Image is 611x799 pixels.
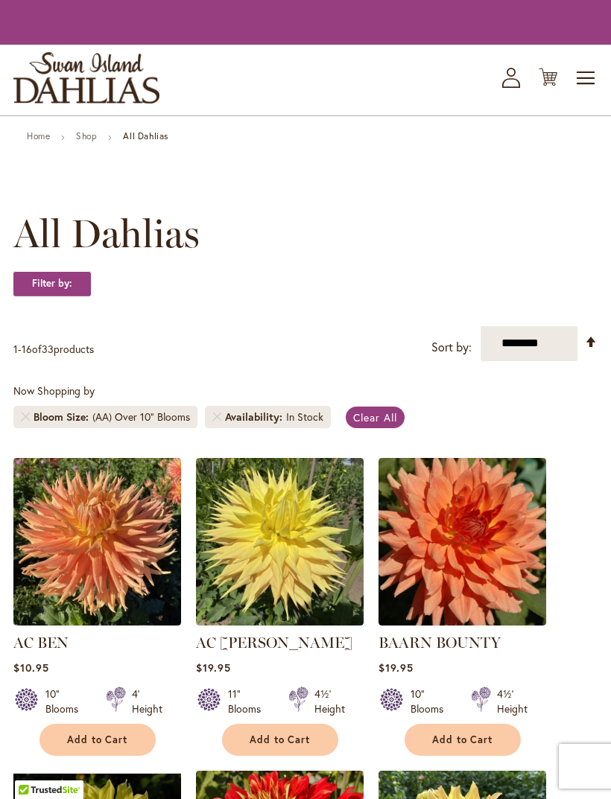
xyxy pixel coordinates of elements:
[21,413,30,421] a: Remove Bloom Size (AA) Over 10" Blooms
[228,687,270,716] div: 11" Blooms
[13,337,94,361] p: - of products
[67,733,128,746] span: Add to Cart
[346,407,405,428] a: Clear All
[314,687,345,716] div: 4½' Height
[196,660,231,675] span: $19.95
[76,130,97,141] a: Shop
[22,342,32,356] span: 16
[379,660,414,675] span: $19.95
[13,458,181,625] img: AC BEN
[379,458,546,625] img: Baarn Bounty
[212,413,221,421] a: Remove Availability In Stock
[353,410,397,424] span: Clear All
[13,271,91,296] strong: Filter by:
[11,746,53,788] iframe: Launch Accessibility Center
[431,334,472,361] label: Sort by:
[13,211,200,256] span: All Dahlias
[250,733,311,746] span: Add to Cart
[13,52,159,104] a: store logo
[432,733,493,746] span: Add to Cart
[13,383,95,398] span: Now Shopping by
[286,410,323,424] div: In Stock
[222,724,338,756] button: Add to Cart
[225,410,286,424] span: Availability
[123,130,168,141] strong: All Dahlias
[39,724,156,756] button: Add to Cart
[13,342,18,356] span: 1
[13,614,181,628] a: AC BEN
[379,614,546,628] a: Baarn Bounty
[34,410,92,424] span: Bloom Size
[42,342,54,356] span: 33
[405,724,521,756] button: Add to Cart
[92,410,190,424] div: (AA) Over 10" Blooms
[27,130,50,141] a: Home
[196,614,364,628] a: AC Jeri
[196,634,352,652] a: AC [PERSON_NAME]
[13,634,69,652] a: AC BEN
[379,634,501,652] a: BAARN BOUNTY
[411,687,453,716] div: 10" Blooms
[13,660,49,675] span: $10.95
[497,687,528,716] div: 4½' Height
[132,687,162,716] div: 4' Height
[45,687,88,716] div: 10" Blooms
[196,458,364,625] img: AC Jeri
